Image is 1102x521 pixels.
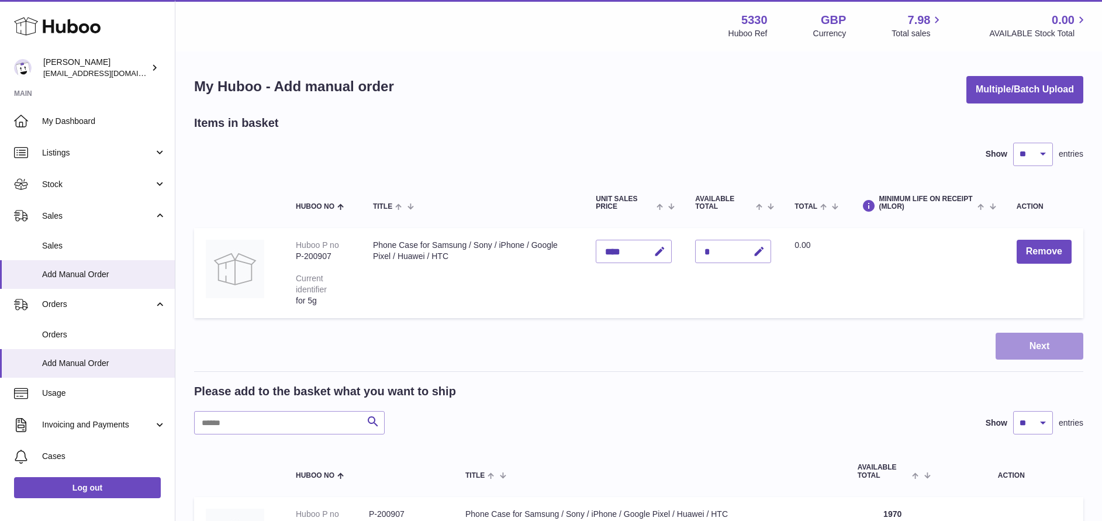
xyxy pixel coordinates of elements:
span: 7.98 [908,12,931,28]
div: for 5g [296,295,350,306]
h2: Items in basket [194,115,279,131]
button: Multiple/Batch Upload [966,76,1083,103]
div: P-200907 [296,251,350,262]
div: Huboo Ref [728,28,768,39]
a: 0.00 AVAILABLE Stock Total [989,12,1088,39]
strong: 5330 [741,12,768,28]
span: Title [465,472,485,479]
h2: Please add to the basket what you want to ship [194,384,456,399]
span: Sales [42,211,154,222]
div: Currency [813,28,847,39]
span: Orders [42,329,166,340]
a: 7.98 Total sales [892,12,944,39]
th: Action [939,452,1083,491]
span: Listings [42,147,154,158]
dt: Huboo P no [296,509,369,520]
h1: My Huboo - Add manual order [194,77,394,96]
span: entries [1059,418,1083,429]
button: Remove [1017,240,1072,264]
span: Title [373,203,392,211]
div: Action [1017,203,1072,211]
span: 0.00 [794,240,810,250]
label: Show [986,149,1007,160]
span: My Dashboard [42,116,166,127]
span: Huboo no [296,203,334,211]
span: Orders [42,299,154,310]
span: Cases [42,451,166,462]
span: Total sales [892,28,944,39]
span: Invoicing and Payments [42,419,154,430]
dd: P-200907 [369,509,442,520]
span: Minimum Life On Receipt (MLOR) [879,195,975,211]
span: Sales [42,240,166,251]
span: Add Manual Order [42,358,166,369]
span: AVAILABLE Total [695,195,753,211]
label: Show [986,418,1007,429]
div: Huboo P no [296,240,339,250]
div: [PERSON_NAME] [43,57,148,79]
span: Total [794,203,817,211]
td: Phone Case for Samsung / Sony / iPhone / Google Pixel / Huawei / HTC [361,228,584,318]
span: 0.00 [1052,12,1075,28]
span: Add Manual Order [42,269,166,280]
span: Huboo no [296,472,334,479]
span: entries [1059,149,1083,160]
span: Usage [42,388,166,399]
img: Phone Case for Samsung / Sony / iPhone / Google Pixel / Huawei / HTC [206,240,264,298]
img: internalAdmin-5330@internal.huboo.com [14,59,32,77]
span: Unit Sales Price [596,195,654,211]
a: Log out [14,477,161,498]
strong: GBP [821,12,846,28]
span: AVAILABLE Stock Total [989,28,1088,39]
span: Stock [42,179,154,190]
div: Current identifier [296,274,327,294]
button: Next [996,333,1083,360]
span: AVAILABLE Total [858,464,910,479]
span: [EMAIL_ADDRESS][DOMAIN_NAME] [43,68,172,78]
